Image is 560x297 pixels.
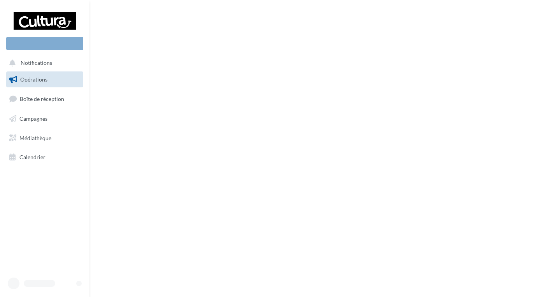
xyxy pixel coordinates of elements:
span: Opérations [20,76,47,83]
span: Calendrier [19,154,45,160]
a: Calendrier [5,149,85,165]
span: Campagnes [19,115,47,122]
a: Opérations [5,71,85,88]
a: Médiathèque [5,130,85,146]
span: Boîte de réception [20,96,64,102]
span: Notifications [21,60,52,66]
a: Campagnes [5,111,85,127]
a: Boîte de réception [5,90,85,107]
span: Médiathèque [19,134,51,141]
div: Nouvelle campagne [6,37,83,50]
